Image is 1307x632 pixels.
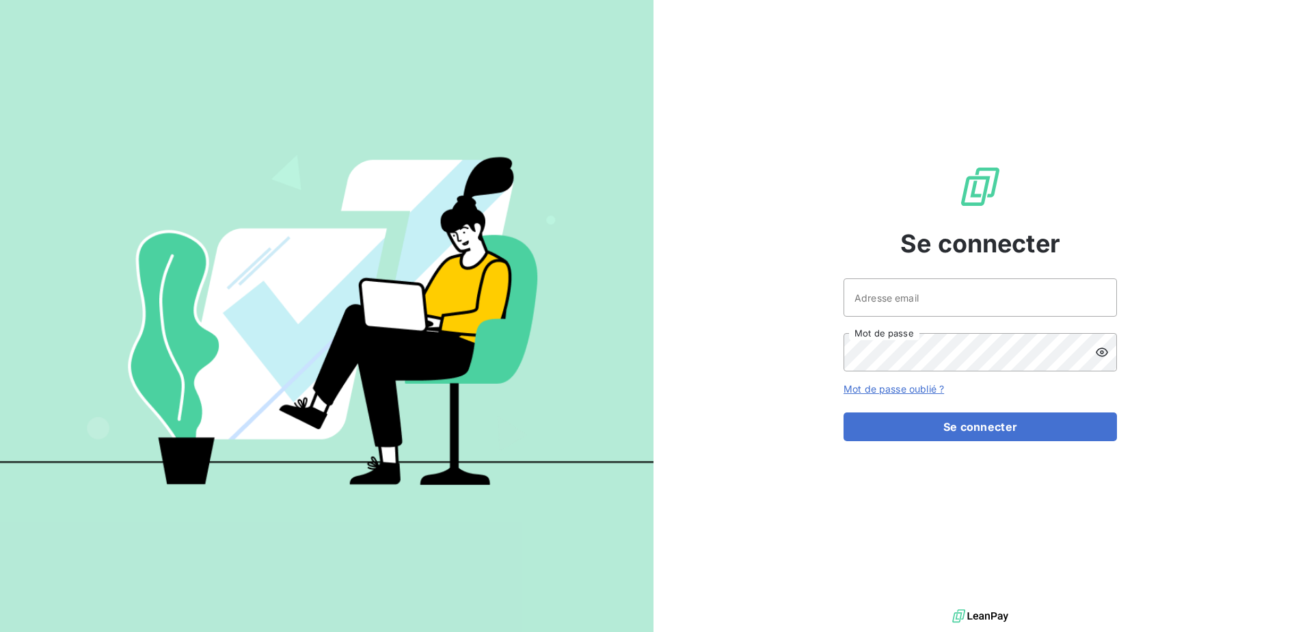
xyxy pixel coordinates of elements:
[900,225,1060,262] span: Se connecter
[844,278,1117,317] input: placeholder
[958,165,1002,209] img: Logo LeanPay
[844,412,1117,441] button: Se connecter
[952,606,1008,627] img: logo
[844,383,944,395] a: Mot de passe oublié ?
